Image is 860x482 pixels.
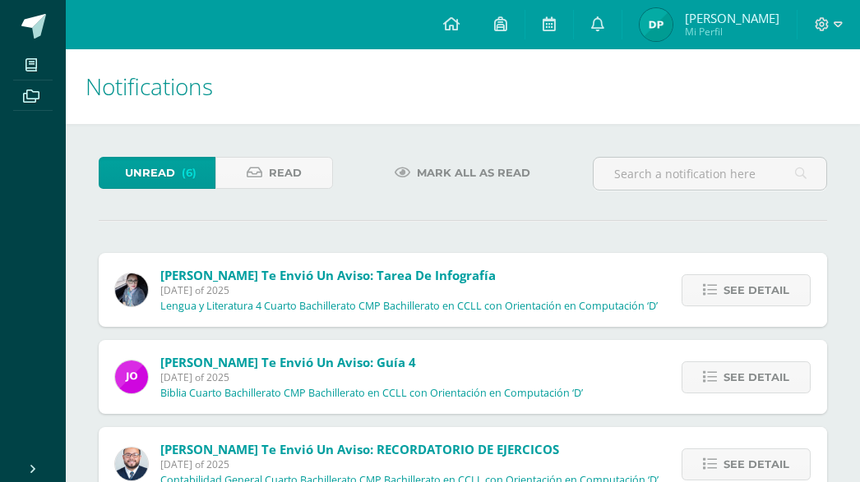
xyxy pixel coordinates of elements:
p: Lengua y Literatura 4 Cuarto Bachillerato CMP Bachillerato en CCLL con Orientación en Computación... [160,300,658,313]
input: Search a notification here [594,158,826,190]
span: Unread [125,158,175,188]
a: Unread(6) [99,157,215,189]
img: 702136d6d401d1cd4ce1c6f6778c2e49.png [115,273,148,306]
span: (6) [182,158,197,188]
span: Notifications [86,71,213,102]
a: Mark all as read [374,157,551,189]
span: Mi Perfil [685,25,779,39]
span: See detail [724,275,789,305]
img: 6614adf7432e56e5c9e182f11abb21f1.png [115,360,148,393]
span: [DATE] of 2025 [160,457,659,471]
img: eaa624bfc361f5d4e8a554d75d1a3cf6.png [115,448,148,480]
span: Read [269,158,302,188]
img: 815b63cdd82b759088549b83563f60d9.png [640,8,673,41]
a: Read [215,157,332,189]
span: [PERSON_NAME] te envió un aviso: Guía 4 [160,354,416,370]
span: [PERSON_NAME] [685,10,779,26]
span: [PERSON_NAME] te envió un aviso: Tarea de Infografía [160,267,496,283]
p: Biblia Cuarto Bachillerato CMP Bachillerato en CCLL con Orientación en Computación ‘D’ [160,387,583,400]
span: Mark all as read [417,158,530,188]
span: See detail [724,362,789,392]
span: [DATE] of 2025 [160,370,583,384]
span: [PERSON_NAME] te envió un aviso: RECORDATORIO DE EJERCICOS [160,441,559,457]
span: See detail [724,449,789,480]
span: [DATE] of 2025 [160,283,658,297]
